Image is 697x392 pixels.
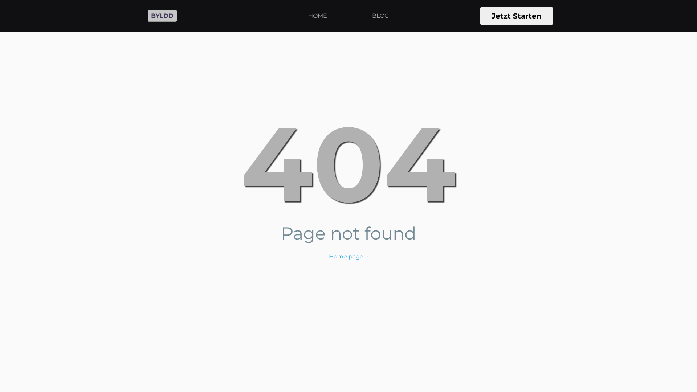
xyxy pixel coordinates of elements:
p: Page not found [28,222,669,245]
a: HOME [304,7,331,25]
button: Jetzt Starten [480,7,553,25]
a: BLOG [368,7,393,25]
h1: 404 [28,112,669,216]
img: Byldd.de [144,6,180,26]
a: Home page → [329,253,368,261]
